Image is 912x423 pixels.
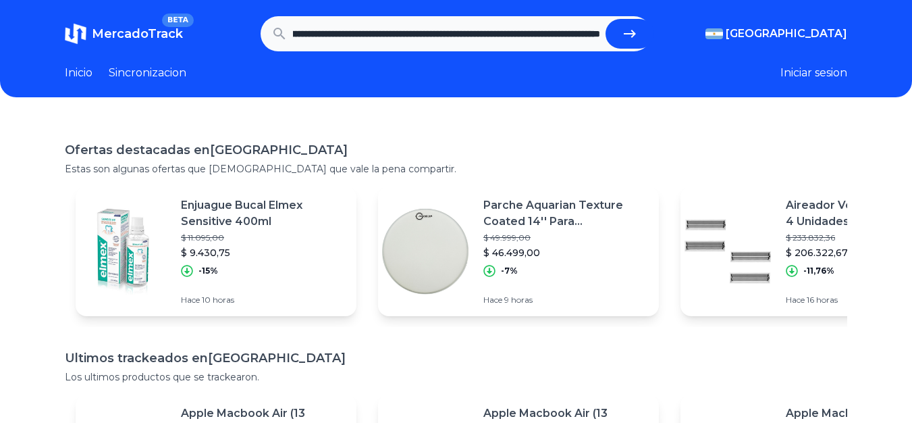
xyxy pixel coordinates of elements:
img: Featured image [76,204,170,299]
p: Los ultimos productos que se trackearon. [65,370,847,384]
img: Argentina [705,28,723,39]
a: Sincronizacion [109,65,186,81]
a: Inicio [65,65,92,81]
button: Iniciar sesion [780,65,847,81]
p: Enjuague Bucal Elmex Sensitive 400ml [181,197,346,230]
p: $ 11.095,00 [181,232,346,243]
p: Hace 10 horas [181,295,346,305]
a: Featured imageParche Aquarian Texture Coated 14'' Para [PERSON_NAME] O Redoblante$ 49.999,00$ 46.... [378,186,659,316]
a: Featured imageEnjuague Bucal Elmex Sensitive 400ml$ 11.095,00$ 9.430,75-15%Hace 10 horas [76,186,356,316]
p: Estas son algunas ofertas que [DEMOGRAPHIC_DATA] que vale la pena compartir. [65,162,847,176]
p: $ 9.430,75 [181,246,346,259]
p: $ 46.499,00 [483,246,648,259]
p: Hace 9 horas [483,295,648,305]
button: [GEOGRAPHIC_DATA] [705,26,847,42]
img: Featured image [378,204,473,299]
img: Featured image [680,204,775,299]
span: MercadoTrack [92,26,183,41]
a: MercadoTrackBETA [65,23,183,45]
p: -11,76% [803,266,834,276]
p: -7% [501,266,518,276]
p: $ 49.999,00 [483,232,648,243]
img: MercadoTrack [65,23,86,45]
span: BETA [162,14,194,27]
span: [GEOGRAPHIC_DATA] [726,26,847,42]
p: Parche Aquarian Texture Coated 14'' Para [PERSON_NAME] O Redoblante [483,197,648,230]
p: -15% [198,266,218,276]
h1: Ofertas destacadas en [GEOGRAPHIC_DATA] [65,141,847,159]
h1: Ultimos trackeados en [GEOGRAPHIC_DATA] [65,349,847,368]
